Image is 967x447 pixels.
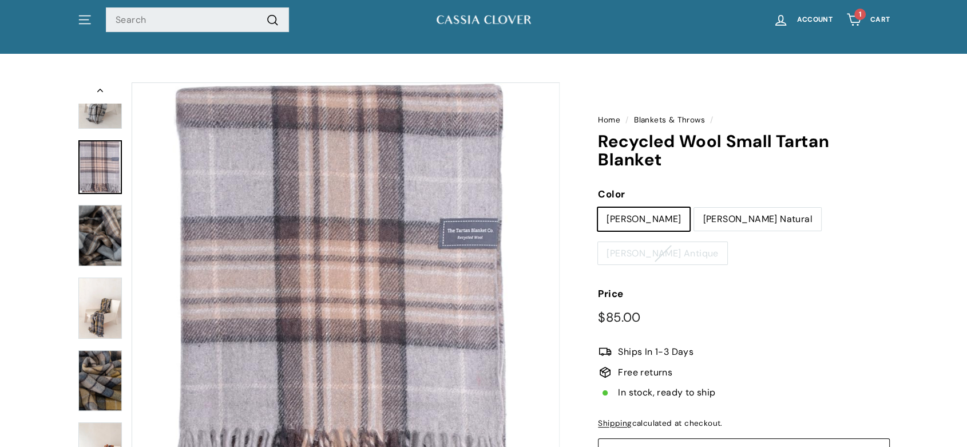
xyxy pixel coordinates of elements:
button: Previous [77,82,123,103]
a: Home [598,115,620,125]
img: Recycled Wool Small Tartan Blanket [78,350,122,412]
label: [PERSON_NAME] [598,208,689,231]
label: [PERSON_NAME] Natural [694,208,821,231]
span: Free returns [618,365,672,380]
a: Recycled Wool Small Tartan Blanket [78,205,122,267]
a: Recycled Wool Small Tartan Blanket [78,140,122,194]
label: Price [598,286,890,302]
a: Shipping [598,418,632,428]
label: [PERSON_NAME] Antique [598,242,727,265]
a: Account [766,3,839,37]
span: $85.00 [598,309,640,326]
span: Cart [870,16,890,23]
span: 1 [859,10,862,19]
img: Recycled Wool Small Tartan Blanket [78,205,122,266]
span: Account [797,16,833,23]
span: Ships In 1-3 Days [618,345,693,359]
h1: Recycled Wool Small Tartan Blanket [598,132,890,169]
a: Cart [839,3,897,37]
label: Color [598,187,890,202]
a: Recycled Wool Small Tartan Blanket [78,350,122,412]
input: Search [106,7,289,33]
a: Blankets & Throws [634,115,705,125]
img: Recycled Wool Small Tartan Blanket [78,278,122,339]
div: calculated at checkout. [598,417,890,430]
nav: breadcrumbs [598,114,890,126]
span: / [623,115,631,125]
span: / [707,115,716,125]
span: In stock, ready to ship [618,385,715,400]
